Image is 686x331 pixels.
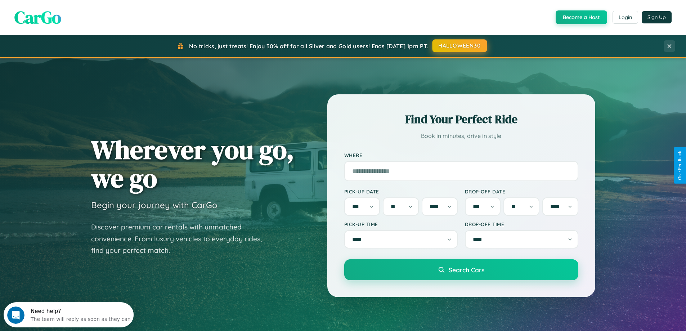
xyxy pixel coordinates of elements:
[344,152,578,158] label: Where
[4,302,134,327] iframe: Intercom live chat discovery launcher
[27,6,127,12] div: Need help?
[14,5,61,29] span: CarGo
[344,188,458,194] label: Pick-up Date
[189,43,428,50] span: No tricks, just treats! Enjoy 30% off for all Silver and Gold users! Ends [DATE] 1pm PT.
[344,131,578,141] p: Book in minutes, drive in style
[3,3,134,23] div: Open Intercom Messenger
[613,11,638,24] button: Login
[91,200,218,210] h3: Begin your journey with CarGo
[465,188,578,194] label: Drop-off Date
[27,12,127,19] div: The team will reply as soon as they can
[432,39,487,52] button: HALLOWEEN30
[91,135,294,192] h1: Wherever you go, we go
[556,10,607,24] button: Become a Host
[642,11,672,23] button: Sign Up
[344,259,578,280] button: Search Cars
[344,221,458,227] label: Pick-up Time
[677,151,682,180] div: Give Feedback
[7,307,24,324] iframe: Intercom live chat
[91,221,271,256] p: Discover premium car rentals with unmatched convenience. From luxury vehicles to everyday rides, ...
[465,221,578,227] label: Drop-off Time
[449,266,484,274] span: Search Cars
[344,111,578,127] h2: Find Your Perfect Ride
